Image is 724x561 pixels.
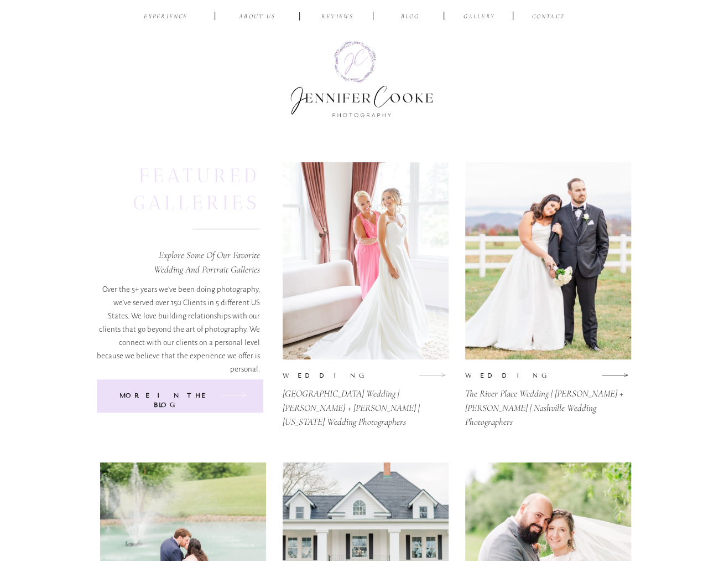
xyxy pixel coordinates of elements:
[140,12,192,23] a: EXPERIENCE
[119,392,209,409] b: more in the BlOG
[94,283,260,363] p: Over the 5+ years we've been doing photography, we've served over 150 Clients in 5 different US S...
[231,12,284,23] a: ABOUT US
[136,248,260,275] p: Explore some of Our favorite wedding and portrait galleries
[283,371,325,379] p: wedding
[461,12,498,23] a: Gallery
[91,162,260,216] h2: FEATURED GALLERIES
[311,12,364,23] a: reviews
[465,371,508,379] p: wedding
[113,391,216,402] a: more in the BlOG
[283,387,444,414] a: [GEOGRAPHIC_DATA] Wedding | [PERSON_NAME] + [PERSON_NAME] | [US_STATE] Wedding Photographers
[530,12,567,23] a: CONTACT
[465,387,627,414] a: The River Place Wedding | [PERSON_NAME] + [PERSON_NAME] | Nashville Wedding Photographers
[393,12,428,23] a: BLOG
